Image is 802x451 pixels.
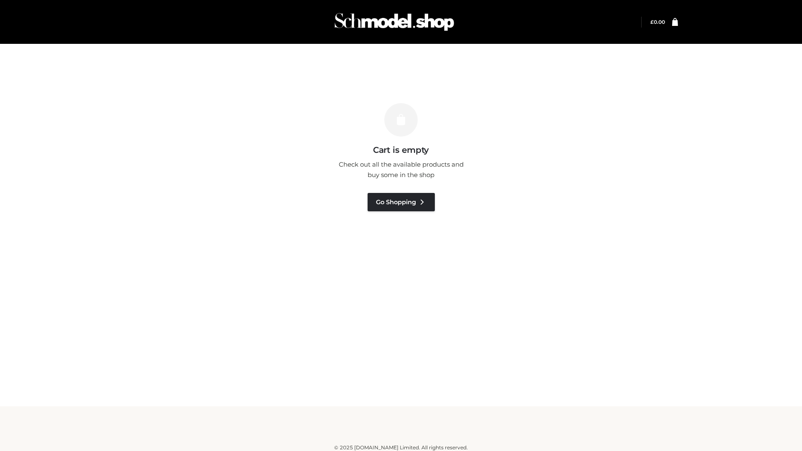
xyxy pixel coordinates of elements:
[143,145,659,155] h3: Cart is empty
[650,19,654,25] span: £
[650,19,665,25] a: £0.00
[334,159,468,180] p: Check out all the available products and buy some in the shop
[650,19,665,25] bdi: 0.00
[332,5,457,38] img: Schmodel Admin 964
[368,193,435,211] a: Go Shopping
